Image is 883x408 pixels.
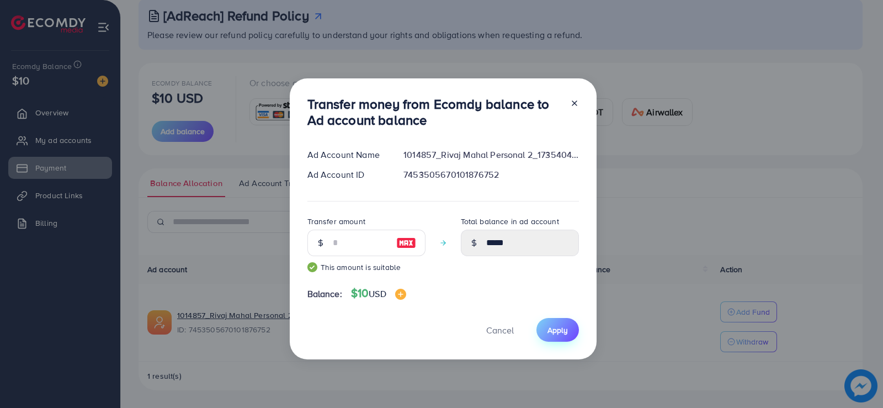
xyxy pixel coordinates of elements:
img: guide [307,262,317,272]
button: Apply [536,318,579,342]
div: 7453505670101876752 [395,168,587,181]
small: This amount is suitable [307,262,425,273]
span: Cancel [486,324,514,336]
label: Transfer amount [307,216,365,227]
div: Ad Account Name [299,149,395,161]
img: image [396,236,416,250]
span: Apply [547,325,568,336]
h4: $10 [351,287,406,300]
img: image [395,289,406,300]
div: Ad Account ID [299,168,395,181]
label: Total balance in ad account [461,216,559,227]
span: USD [369,288,386,300]
span: Balance: [307,288,342,300]
div: 1014857_Rivaj Mahal Personal 2_1735404529188 [395,149,587,161]
button: Cancel [472,318,528,342]
h3: Transfer money from Ecomdy balance to Ad account balance [307,96,561,128]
